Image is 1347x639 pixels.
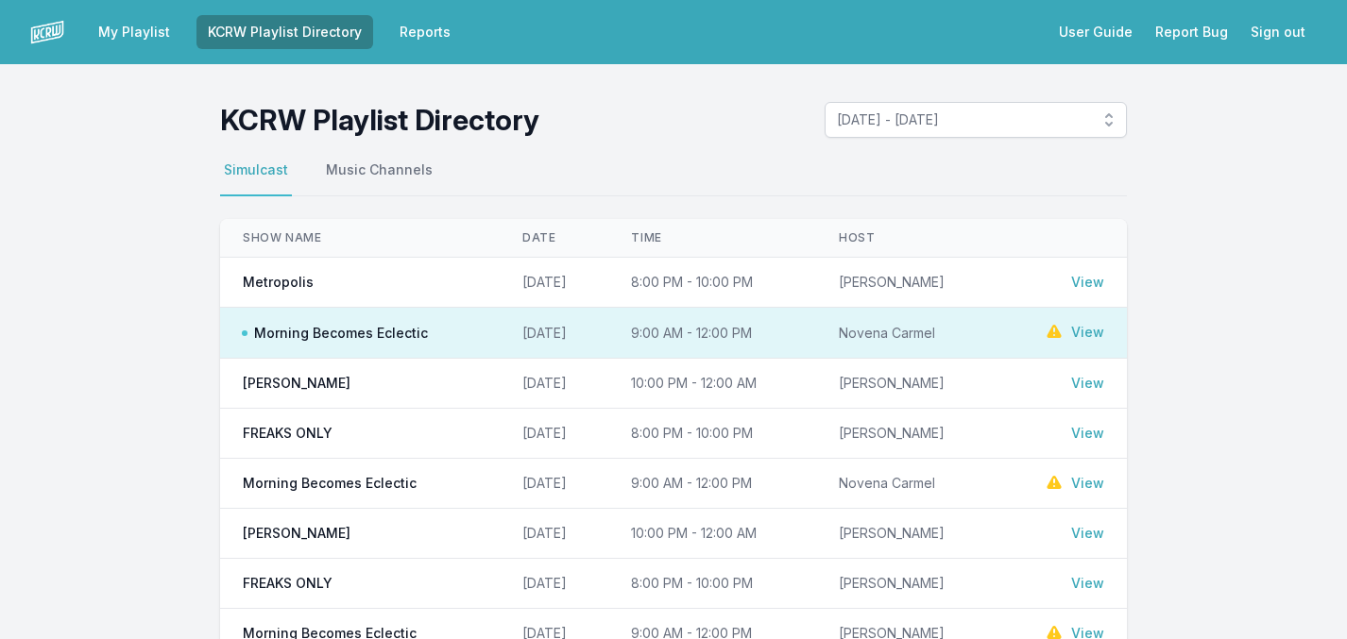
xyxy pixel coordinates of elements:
[816,359,999,409] td: [PERSON_NAME]
[816,459,999,509] td: Novena Carmel
[1071,474,1104,493] a: View
[243,324,428,343] span: Morning Becomes Eclectic
[220,103,539,137] h1: KCRW Playlist Directory
[816,308,999,359] td: Novena Carmel
[388,15,462,49] a: Reports
[816,258,999,308] td: [PERSON_NAME]
[1071,524,1104,543] a: View
[220,219,500,258] th: Show Name
[608,559,816,609] td: 8:00 PM - 10:00 PM
[825,102,1127,138] button: [DATE] - [DATE]
[243,474,417,493] span: Morning Becomes Eclectic
[243,574,332,593] span: FREAKS ONLY
[608,509,816,559] td: 10:00 PM - 12:00 AM
[1071,374,1104,393] a: View
[608,359,816,409] td: 10:00 PM - 12:00 AM
[220,160,292,196] button: Simulcast
[816,219,999,258] th: Host
[500,258,608,308] td: [DATE]
[1048,15,1144,49] a: User Guide
[243,374,350,393] span: [PERSON_NAME]
[837,110,1088,129] span: [DATE] - [DATE]
[196,15,373,49] a: KCRW Playlist Directory
[816,409,999,459] td: [PERSON_NAME]
[30,15,64,49] img: logo-white-87cec1fa9cbef997252546196dc51331.png
[608,459,816,509] td: 9:00 AM - 12:00 PM
[500,308,608,359] td: [DATE]
[816,559,999,609] td: [PERSON_NAME]
[608,258,816,308] td: 8:00 PM - 10:00 PM
[1071,574,1104,593] a: View
[816,509,999,559] td: [PERSON_NAME]
[87,15,181,49] a: My Playlist
[243,273,314,292] span: Metropolis
[243,524,350,543] span: [PERSON_NAME]
[500,359,608,409] td: [DATE]
[500,459,608,509] td: [DATE]
[1071,273,1104,292] a: View
[1071,323,1104,342] a: View
[1071,424,1104,443] a: View
[608,308,816,359] td: 9:00 AM - 12:00 PM
[608,409,816,459] td: 8:00 PM - 10:00 PM
[1144,15,1239,49] a: Report Bug
[608,219,816,258] th: Time
[500,219,608,258] th: Date
[243,424,332,443] span: FREAKS ONLY
[1239,15,1317,49] button: Sign out
[500,509,608,559] td: [DATE]
[500,559,608,609] td: [DATE]
[322,160,436,196] button: Music Channels
[500,409,608,459] td: [DATE]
